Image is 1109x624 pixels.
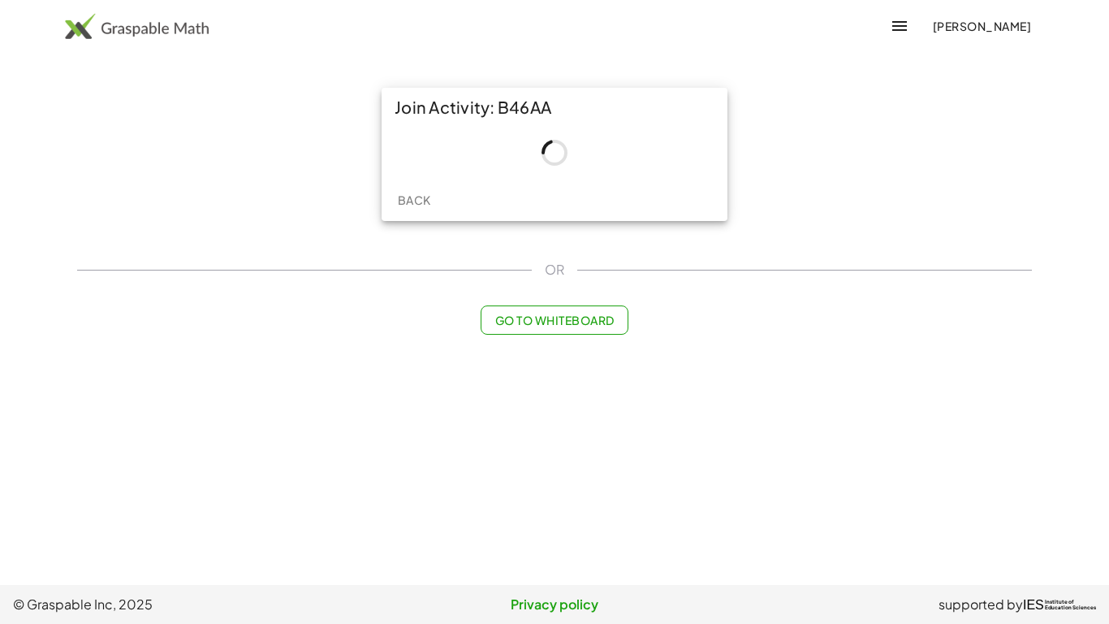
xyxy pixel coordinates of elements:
[481,305,628,335] button: Go to Whiteboard
[382,88,727,127] div: Join Activity: B46AA
[919,11,1044,41] button: [PERSON_NAME]
[13,595,374,614] span: © Graspable Inc, 2025
[388,185,440,214] button: Back
[374,595,736,614] a: Privacy policy
[1045,600,1096,611] span: Institute of Education Sciences
[397,193,430,207] span: Back
[545,260,564,279] span: OR
[494,313,614,327] span: Go to Whiteboard
[1023,597,1044,613] span: IES
[932,19,1031,33] span: [PERSON_NAME]
[939,595,1023,614] span: supported by
[1023,595,1096,614] a: IESInstitute ofEducation Sciences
